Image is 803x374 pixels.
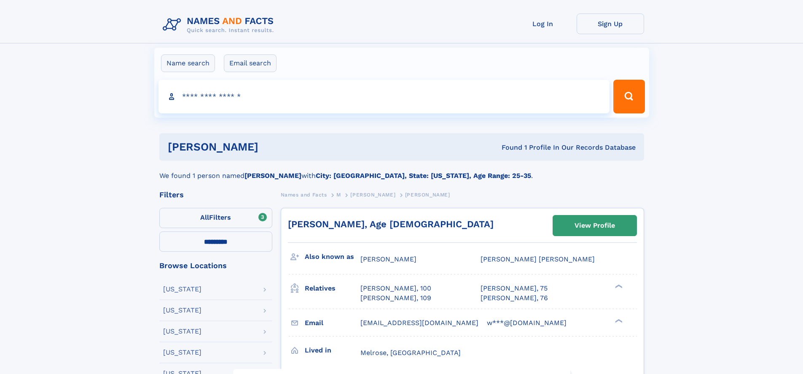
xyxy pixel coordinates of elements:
b: [PERSON_NAME] [244,172,301,180]
input: search input [158,80,610,113]
b: City: [GEOGRAPHIC_DATA], State: [US_STATE], Age Range: 25-35 [316,172,531,180]
div: [US_STATE] [163,286,201,293]
h3: Relatives [305,281,360,296]
div: Found 1 Profile In Our Records Database [380,143,636,152]
div: ❯ [613,284,623,289]
div: View Profile [575,216,615,235]
div: [US_STATE] [163,349,201,356]
div: We found 1 person named with . [159,161,644,181]
a: View Profile [553,215,636,236]
a: [PERSON_NAME], 100 [360,284,431,293]
span: [PERSON_NAME] [350,192,395,198]
div: ❯ [613,318,623,323]
label: Filters [159,208,272,228]
a: [PERSON_NAME] [350,189,395,200]
label: Name search [161,54,215,72]
a: M [336,189,341,200]
div: Browse Locations [159,262,272,269]
span: [EMAIL_ADDRESS][DOMAIN_NAME] [360,319,478,327]
div: Filters [159,191,272,199]
div: [US_STATE] [163,307,201,314]
span: Melrose, [GEOGRAPHIC_DATA] [360,349,461,357]
span: All [200,213,209,221]
a: Names and Facts [281,189,327,200]
div: [US_STATE] [163,328,201,335]
a: Sign Up [577,13,644,34]
a: [PERSON_NAME], 76 [481,293,548,303]
button: Search Button [613,80,645,113]
h1: [PERSON_NAME] [168,142,380,152]
span: [PERSON_NAME] [360,255,416,263]
label: Email search [224,54,277,72]
span: [PERSON_NAME] [405,192,450,198]
h3: Also known as [305,250,360,264]
img: Logo Names and Facts [159,13,281,36]
h3: Lived in [305,343,360,358]
a: Log In [509,13,577,34]
span: M [336,192,341,198]
a: [PERSON_NAME], 75 [481,284,548,293]
span: [PERSON_NAME] [PERSON_NAME] [481,255,595,263]
a: [PERSON_NAME], Age [DEMOGRAPHIC_DATA] [288,219,494,229]
a: [PERSON_NAME], 109 [360,293,431,303]
span: w***@[DOMAIN_NAME] [487,319,567,327]
h3: Email [305,316,360,330]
